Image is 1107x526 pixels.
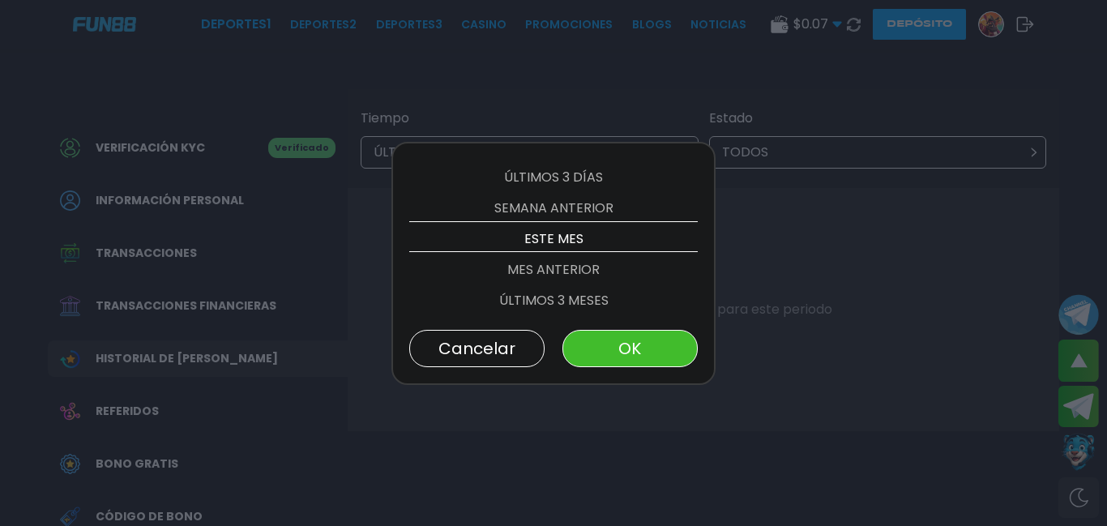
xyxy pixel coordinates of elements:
[409,330,545,367] button: Cancelar
[409,162,698,193] p: ÚLTIMOS 3 DÍAS
[409,254,698,285] p: MES ANTERIOR
[409,193,698,224] p: SEMANA ANTERIOR
[562,330,698,367] button: OK
[409,285,698,316] p: ÚLTIMOS 3 MESES
[409,224,698,254] p: ESTE MES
